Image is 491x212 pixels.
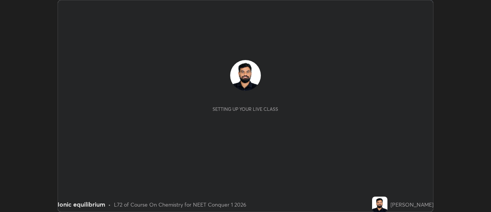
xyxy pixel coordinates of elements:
img: 4925d321413647ba8554cd8cd00796ad.jpg [372,197,387,212]
div: [PERSON_NAME] [390,200,433,209]
div: • [108,200,111,209]
div: L72 of Course On Chemistry for NEET Conquer 1 2026 [114,200,246,209]
div: Ionic equilibrium [58,200,105,209]
div: Setting up your live class [213,106,278,112]
img: 4925d321413647ba8554cd8cd00796ad.jpg [230,60,261,91]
